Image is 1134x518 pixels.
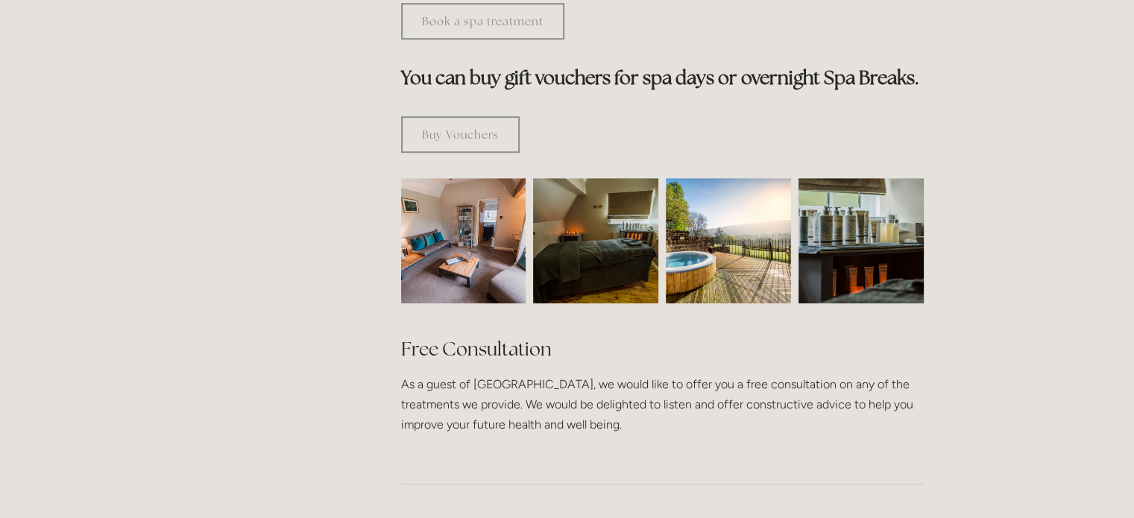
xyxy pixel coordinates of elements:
[666,178,791,303] img: Outdoor jacuzzi with a view of the Peak District, Losehill House Hotel and Spa
[767,178,955,303] img: Body creams in the spa room, Losehill House Hotel and Spa
[401,66,919,89] strong: You can buy gift vouchers for spa days or overnight Spa Breaks.
[401,374,924,435] p: As a guest of [GEOGRAPHIC_DATA], we would like to offer you a free consultation on any of the tre...
[401,336,924,362] h2: Free Consultation
[401,3,564,40] a: Book a spa treatment
[502,178,690,303] img: Spa room, Losehill House Hotel and Spa
[401,116,520,153] a: Buy Vouchers
[370,178,558,303] img: Waiting room, spa room, Losehill House Hotel and Spa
